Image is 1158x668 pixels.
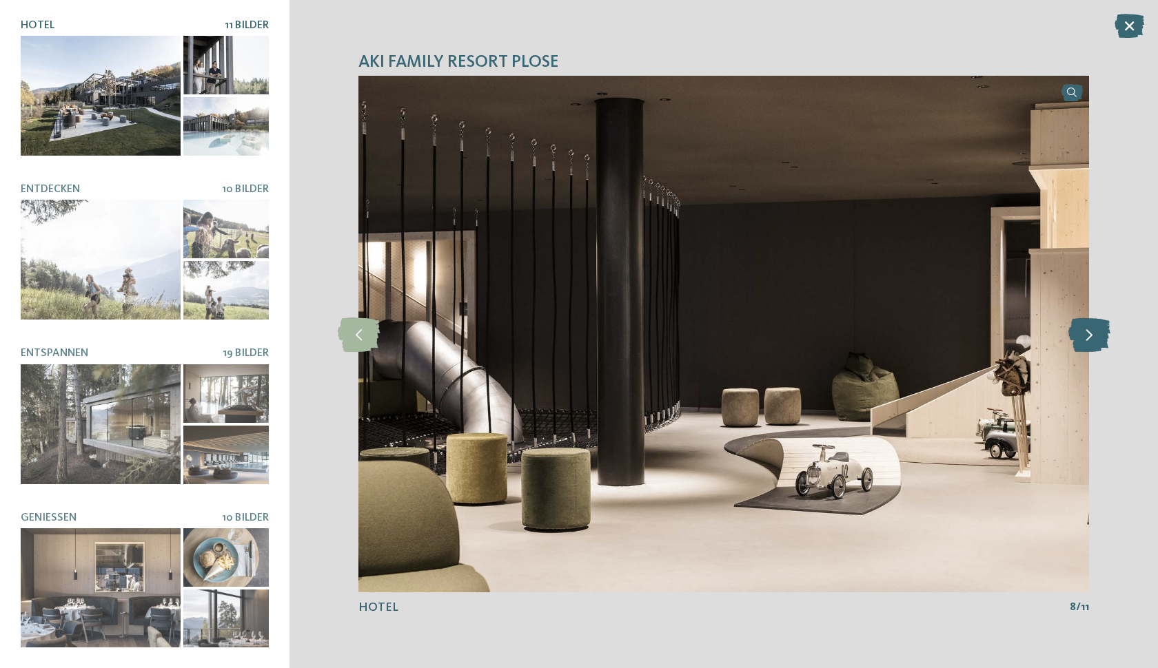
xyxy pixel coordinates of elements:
[21,512,77,523] span: Genießen
[222,184,269,195] span: 10 Bilder
[1070,600,1076,615] span: 8
[358,601,398,614] span: Hotel
[1076,600,1081,615] span: /
[222,512,269,523] span: 10 Bilder
[225,20,269,31] span: 11 Bilder
[358,50,559,74] span: AKI Family Resort PLOSE
[223,348,269,359] span: 19 Bilder
[1081,600,1089,615] span: 11
[21,20,54,31] span: Hotel
[21,184,80,195] span: Entdecken
[358,76,1089,592] img: AKI Family Resort PLOSE
[21,348,88,359] span: Entspannen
